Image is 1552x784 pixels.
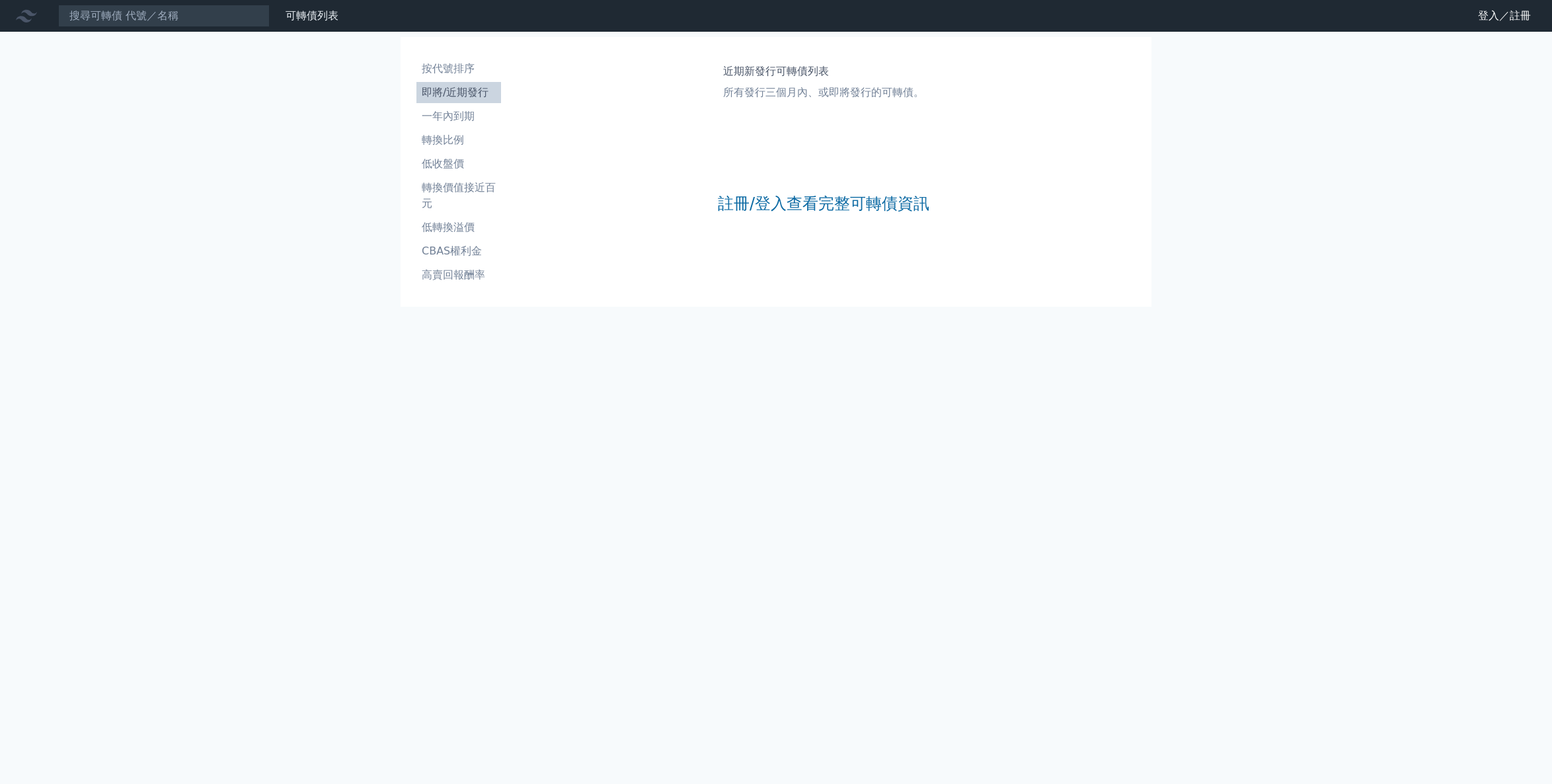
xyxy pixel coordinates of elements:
p: 所有發行三個月內、或即將發行的可轉債。 [723,85,924,100]
a: 低收盤價 [416,153,501,175]
a: 高賣回報酬率 [416,264,501,286]
li: 按代號排序 [416,61,501,77]
li: 高賣回報酬率 [416,267,501,283]
input: 搜尋可轉債 代號／名稱 [58,5,270,27]
a: 按代號排序 [416,58,501,79]
a: 一年內到期 [416,106,501,127]
a: 低轉換溢價 [416,217,501,238]
a: 登入／註冊 [1467,5,1541,26]
a: 可轉債列表 [286,9,338,22]
li: 即將/近期發行 [416,85,501,100]
a: 註冊/登入查看完整可轉債資訊 [718,193,929,214]
h1: 近期新發行可轉債列表 [723,63,924,79]
li: 低收盤價 [416,156,501,172]
a: 即將/近期發行 [416,82,501,103]
a: 轉換價值接近百元 [416,177,501,214]
li: CBAS權利金 [416,243,501,259]
li: 轉換比例 [416,132,501,148]
li: 一年內到期 [416,108,501,124]
li: 低轉換溢價 [416,219,501,235]
a: CBAS權利金 [416,241,501,262]
a: 轉換比例 [416,130,501,151]
li: 轉換價值接近百元 [416,180,501,212]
